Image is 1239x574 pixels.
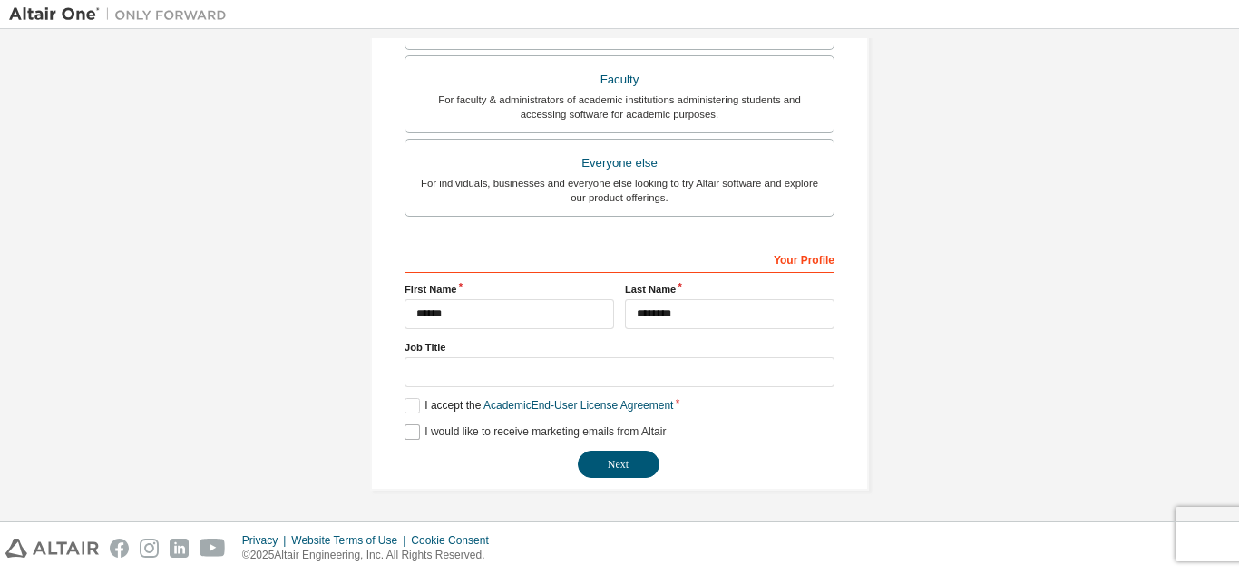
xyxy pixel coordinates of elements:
div: Your Profile [405,244,834,273]
img: instagram.svg [140,539,159,558]
img: youtube.svg [200,539,226,558]
div: Cookie Consent [411,533,499,548]
label: First Name [405,282,614,297]
label: Job Title [405,340,834,355]
img: altair_logo.svg [5,539,99,558]
img: Altair One [9,5,236,24]
div: Website Terms of Use [291,533,411,548]
label: Last Name [625,282,834,297]
label: I accept the [405,398,673,413]
div: For individuals, businesses and everyone else looking to try Altair software and explore our prod... [416,176,823,205]
img: linkedin.svg [170,539,189,558]
div: Privacy [242,533,291,548]
a: Academic End-User License Agreement [483,399,673,412]
div: For faculty & administrators of academic institutions administering students and accessing softwa... [416,92,823,122]
div: Everyone else [416,151,823,176]
button: Next [578,451,659,478]
img: facebook.svg [110,539,129,558]
p: © 2025 Altair Engineering, Inc. All Rights Reserved. [242,548,500,563]
div: Faculty [416,67,823,92]
label: I would like to receive marketing emails from Altair [405,424,666,440]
